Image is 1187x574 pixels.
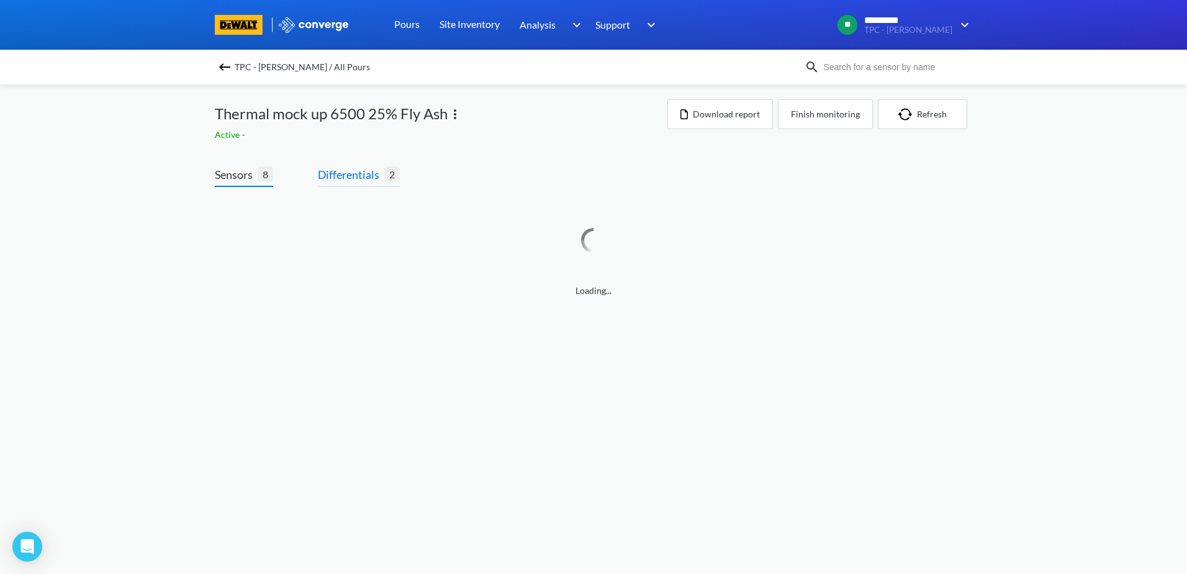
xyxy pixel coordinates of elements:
span: Active [215,129,242,140]
span: TPC - [PERSON_NAME] [864,25,952,35]
span: Loading... [215,284,972,298]
button: Download report [667,99,773,129]
img: logo_ewhite.svg [278,17,350,33]
span: Sensors [215,166,258,183]
a: branding logo [215,15,278,35]
button: Refresh [878,99,967,129]
button: Finish monitoring [778,99,873,129]
img: downArrow.svg [952,17,972,32]
img: more.svg [448,107,463,122]
div: Open Intercom Messenger [12,532,42,562]
span: TPC - [PERSON_NAME] / All Pours [235,58,370,76]
img: icon-refresh.svg [898,108,917,121]
img: downArrow.svg [564,17,584,32]
span: 8 [258,166,273,182]
span: Analysis [520,17,556,32]
img: icon-file.svg [680,109,688,119]
img: backspace.svg [217,60,232,75]
input: Search for a sensor by name [819,60,970,74]
span: Support [595,17,630,32]
img: branding logo [215,15,263,35]
span: 2 [384,166,400,182]
img: downArrow.svg [639,17,659,32]
img: icon-search.svg [805,60,819,75]
span: Thermal mock up 6500 25% Fly Ash [215,102,448,125]
span: - [242,129,248,140]
span: Differentials [318,166,384,183]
